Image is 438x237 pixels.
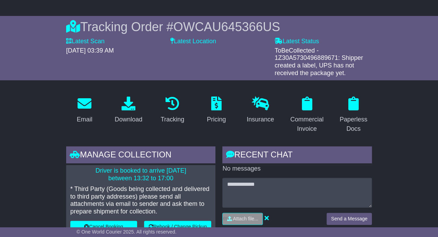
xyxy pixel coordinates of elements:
div: Pricing [207,115,226,124]
div: Insurance [247,115,274,124]
div: Email [77,115,92,124]
a: Paperless Docs [335,94,372,136]
p: Driver is booked to arrive [DATE] between 13:32 to 17:00 [70,167,212,182]
div: Commercial Invoice [290,115,323,134]
a: Pricing [202,94,230,127]
a: Commercial Invoice [286,94,328,136]
span: [DATE] 03:39 AM [66,47,114,54]
button: Cancel Booking [70,221,137,233]
a: Insurance [242,94,278,127]
label: Latest Scan [66,38,105,45]
span: OWCAU645366US [173,20,280,34]
a: Download [110,94,147,127]
a: Tracking [156,94,189,127]
div: Download [115,115,142,124]
div: Tracking Order # [66,19,372,34]
div: Manage collection [66,146,216,165]
button: Send a Message [327,213,372,225]
label: Latest Location [170,38,216,45]
p: * Third Party (Goods being collected and delivered to third party addresses) please send all atta... [70,185,212,215]
a: Email [72,94,97,127]
div: RECENT CHAT [222,146,372,165]
p: No messages [222,165,372,173]
div: Tracking [161,115,184,124]
div: Paperless Docs [339,115,367,134]
span: ToBeCollected - 1Z30A5730496889671: Shipper created a label, UPS has not received the package yet. [275,47,363,76]
label: Latest Status [275,38,319,45]
span: © One World Courier 2025. All rights reserved. [77,229,177,235]
button: Rebook / Change Pickup [144,221,212,233]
